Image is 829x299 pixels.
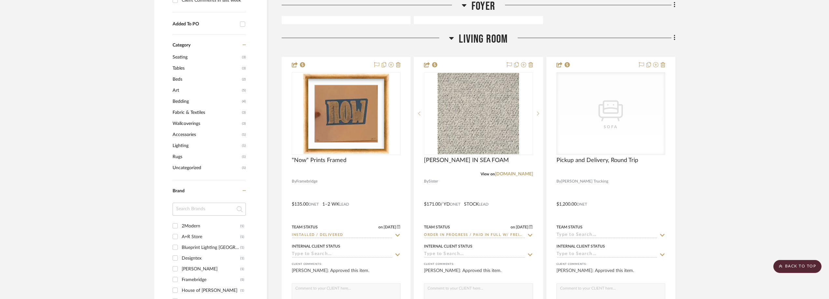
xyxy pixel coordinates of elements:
[242,52,246,62] span: (3)
[424,251,525,258] input: Type to Search…
[292,251,393,258] input: Type to Search…
[173,43,190,48] span: Category
[173,151,240,162] span: Rugs
[296,178,317,184] span: Framebridge
[242,107,246,118] span: (3)
[173,96,240,107] span: Bedding
[424,178,429,184] span: By
[242,152,246,162] span: (1)
[242,141,246,151] span: (1)
[182,285,240,296] div: House of [PERSON_NAME]
[292,267,400,280] div: [PERSON_NAME]: Approved this item.
[173,203,246,216] input: Search Brands
[242,118,246,129] span: (3)
[424,224,450,230] div: Team Status
[242,129,246,140] span: (1)
[182,221,240,231] div: 2Modern
[173,52,240,63] span: Seating
[173,118,240,129] span: Wallcoverings
[515,225,529,229] span: [DATE]
[383,225,397,229] span: [DATE]
[173,63,240,74] span: Tables
[173,189,185,193] span: Brand
[242,96,246,107] span: (4)
[173,140,240,151] span: Lighting
[292,224,318,230] div: Team Status
[556,157,638,164] span: Pickup and Delivery, Round Trip
[378,225,383,229] span: on
[182,232,240,242] div: A+R Store
[240,242,244,253] div: (1)
[556,267,665,280] div: [PERSON_NAME]: Approved this item.
[242,74,246,85] span: (2)
[240,285,244,296] div: (1)
[556,243,605,249] div: Internal Client Status
[240,253,244,264] div: (1)
[182,264,240,274] div: [PERSON_NAME]
[242,63,246,74] span: (3)
[182,242,240,253] div: Blueprint Lighting [GEOGRAPHIC_DATA]
[292,178,296,184] span: By
[173,107,240,118] span: Fabric & Textiles
[424,267,533,280] div: [PERSON_NAME]: Approved this item.
[182,253,240,264] div: Designtex
[173,21,237,27] div: Added To PO
[556,224,583,230] div: Team Status
[773,260,822,273] scroll-to-top-button: BACK TO TOP
[242,85,246,96] span: (5)
[424,232,525,238] input: Type to Search…
[292,157,346,164] span: "Now" Prints Framed
[240,264,244,274] div: (1)
[240,221,244,231] div: (1)
[240,275,244,285] div: (5)
[240,232,244,242] div: (1)
[242,163,246,173] span: (1)
[438,73,519,154] img: ISMAY BOUCLE IN SEA FOAM
[429,178,438,184] span: Sister
[556,251,657,258] input: Type to Search…
[511,225,515,229] span: on
[459,32,508,46] span: Living Room
[173,162,240,173] span: Uncategorized
[173,85,240,96] span: Art
[578,124,643,130] div: Sofa
[173,129,240,140] span: Accessories
[292,243,340,249] div: Internal Client Status
[173,74,240,85] span: Beds
[424,243,472,249] div: Internal Client Status
[495,172,533,176] a: [DOMAIN_NAME]
[424,157,509,164] span: [PERSON_NAME] IN SEA FOAM
[292,232,393,238] input: Type to Search…
[556,232,657,238] input: Type to Search…
[481,172,495,176] span: View on
[182,275,240,285] div: Framebridge
[302,73,390,154] img: "Now" Prints Framed
[561,178,608,184] span: [PERSON_NAME] Trucking
[556,178,561,184] span: By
